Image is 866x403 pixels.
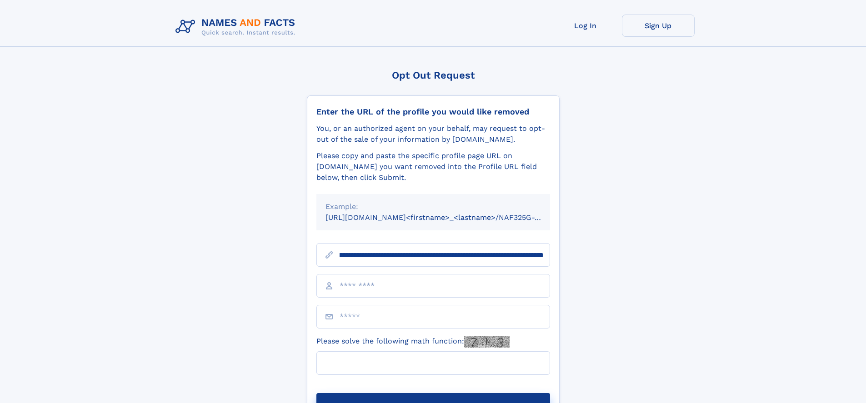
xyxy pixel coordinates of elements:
[622,15,695,37] a: Sign Up
[316,107,550,117] div: Enter the URL of the profile you would like removed
[316,336,510,348] label: Please solve the following math function:
[325,213,567,222] small: [URL][DOMAIN_NAME]<firstname>_<lastname>/NAF325G-xxxxxxxx
[325,201,541,212] div: Example:
[316,150,550,183] div: Please copy and paste the specific profile page URL on [DOMAIN_NAME] you want removed into the Pr...
[316,123,550,145] div: You, or an authorized agent on your behalf, may request to opt-out of the sale of your informatio...
[549,15,622,37] a: Log In
[307,70,560,81] div: Opt Out Request
[172,15,303,39] img: Logo Names and Facts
